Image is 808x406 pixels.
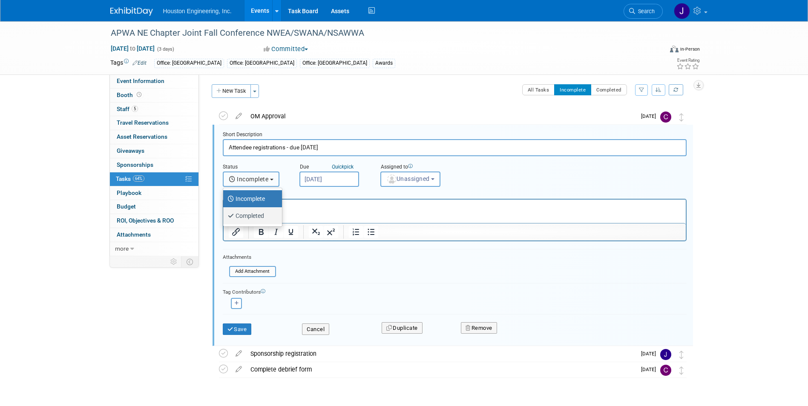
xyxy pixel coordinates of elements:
[223,187,687,199] div: Details
[674,3,690,19] img: Jessica Lambrecht
[110,228,198,242] a: Attachments
[676,58,699,63] div: Event Rating
[522,84,555,95] button: All Tasks
[163,8,232,14] span: Houston Engineering, Inc.
[115,245,129,252] span: more
[154,59,224,68] div: Office: [GEOGRAPHIC_DATA]
[641,351,660,357] span: [DATE]
[227,192,273,206] label: Incomplete
[373,59,395,68] div: Awards
[108,26,650,41] div: APWA NE Chapter Joint Fall Conference NWEA/SWANA/NSAWWA
[167,256,181,267] td: Personalize Event Tab Strip
[133,175,144,182] span: 64%
[110,186,198,200] a: Playbook
[309,226,323,238] button: Subscript
[330,163,355,170] a: Quickpick
[364,226,378,238] button: Bullet list
[224,200,686,223] iframe: Rich Text Area
[110,200,198,214] a: Budget
[660,365,671,376] img: Chris Furman
[680,46,700,52] div: In-Person
[380,172,441,187] button: Unassigned
[132,106,138,112] span: 5
[299,163,368,172] div: Due
[117,161,153,168] span: Sponsorships
[117,119,169,126] span: Travel Reservations
[223,287,687,296] div: Tag Contributors
[246,109,636,123] div: OM Approval
[110,58,147,68] td: Tags
[227,209,273,223] label: Completed
[554,84,591,95] button: Incomplete
[110,7,153,16] img: ExhibitDay
[227,59,297,68] div: Office: [GEOGRAPHIC_DATA]
[612,44,700,57] div: Event Format
[110,130,198,144] a: Asset Reservations
[181,256,198,267] td: Toggle Event Tabs
[679,113,684,121] i: Move task
[380,163,487,172] div: Assigned to
[223,254,276,261] div: Attachments
[110,116,198,130] a: Travel Reservations
[223,139,687,156] input: Name of task or a short description
[261,45,311,54] button: Committed
[679,366,684,375] i: Move task
[246,362,636,377] div: Complete debrief form
[269,226,283,238] button: Italic
[117,189,141,196] span: Playbook
[156,46,174,52] span: (3 days)
[461,322,497,334] button: Remove
[229,176,269,183] span: Incomplete
[223,131,687,139] div: Short Description
[300,59,370,68] div: Office: [GEOGRAPHIC_DATA]
[229,226,243,238] button: Insert/edit link
[324,226,338,238] button: Superscript
[117,133,167,140] span: Asset Reservations
[299,172,359,187] input: Due Date
[231,350,246,357] a: edit
[246,346,636,361] div: Sponsorship registration
[129,45,137,52] span: to
[110,214,198,228] a: ROI, Objectives & ROO
[110,103,198,116] a: Staff5
[117,77,164,84] span: Event Information
[212,84,251,98] button: New Task
[332,164,344,170] i: Quick
[117,231,151,238] span: Attachments
[110,45,155,52] span: [DATE] [DATE]
[231,112,246,120] a: edit
[132,60,147,66] a: Edit
[117,217,174,224] span: ROI, Objectives & ROO
[254,226,268,238] button: Bold
[284,226,298,238] button: Underline
[231,366,246,373] a: edit
[635,8,655,14] span: Search
[117,91,143,98] span: Booth
[624,4,663,19] a: Search
[223,172,279,187] button: Incomplete
[117,106,138,112] span: Staff
[110,242,198,256] a: more
[223,323,252,335] button: Save
[110,74,198,88] a: Event Information
[591,84,627,95] button: Completed
[660,112,671,123] img: Chris Furman
[349,226,363,238] button: Numbered list
[223,163,287,172] div: Status
[135,91,143,98] span: Booth not reserved yet
[117,203,136,210] span: Budget
[641,366,660,372] span: [DATE]
[382,322,423,334] button: Duplicate
[110,89,198,102] a: Booth
[660,349,671,360] img: Jessica Lambrecht
[110,144,198,158] a: Giveaways
[302,323,329,335] button: Cancel
[670,46,679,52] img: Format-Inperson.png
[110,158,198,172] a: Sponsorships
[669,84,683,95] a: Refresh
[679,351,684,359] i: Move task
[641,113,660,119] span: [DATE]
[386,175,430,182] span: Unassigned
[116,175,144,182] span: Tasks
